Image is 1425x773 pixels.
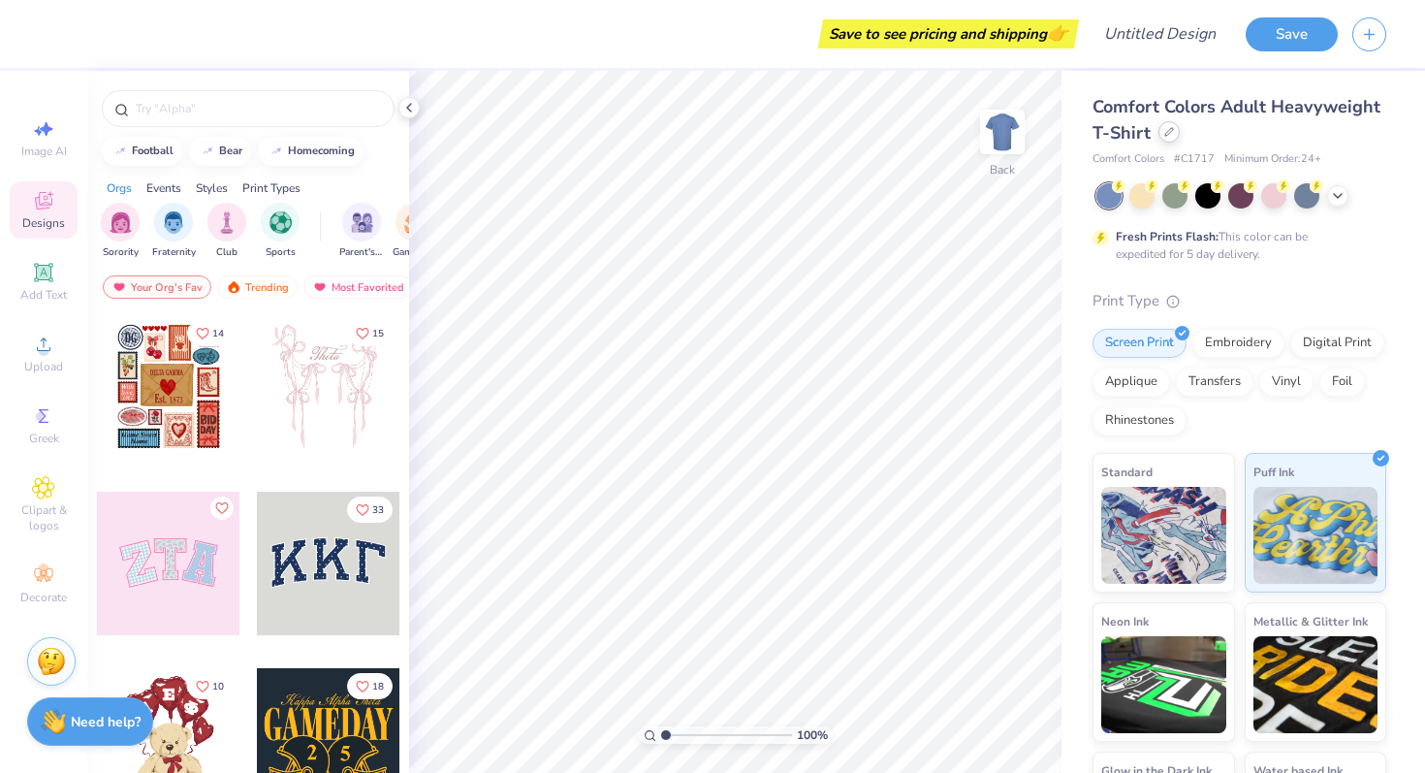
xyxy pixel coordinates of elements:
img: Club Image [216,211,237,234]
span: Greek [29,431,59,446]
span: Fraternity [152,245,196,260]
div: Print Types [242,179,301,197]
span: 33 [372,505,384,515]
span: Standard [1101,462,1153,482]
button: filter button [261,203,300,260]
img: Back [983,113,1022,151]
span: Parent's Weekend [339,245,384,260]
span: Neon Ink [1101,611,1149,631]
div: football [132,145,174,156]
div: Save to see pricing and shipping [823,19,1074,48]
img: trending.gif [226,280,241,294]
div: bear [219,145,242,156]
div: Most Favorited [303,275,413,299]
button: Like [210,497,234,520]
img: trend_line.gif [269,145,284,157]
button: homecoming [258,137,364,166]
div: Events [146,179,181,197]
span: Comfort Colors Adult Heavyweight T-Shirt [1092,95,1380,145]
button: filter button [393,203,437,260]
div: Applique [1092,368,1170,397]
div: Transfers [1176,368,1253,397]
div: Back [990,161,1015,178]
span: Sorority [103,245,139,260]
strong: Need help? [71,713,141,731]
img: Standard [1101,487,1226,584]
span: Comfort Colors [1092,151,1164,168]
span: Designs [22,215,65,231]
div: filter for Sorority [101,203,140,260]
button: filter button [207,203,246,260]
img: Sorority Image [110,211,132,234]
span: 👉 [1047,21,1068,45]
div: filter for Sports [261,203,300,260]
span: Sports [266,245,296,260]
button: bear [189,137,251,166]
img: Neon Ink [1101,636,1226,733]
span: 14 [212,329,224,338]
img: Game Day Image [404,211,427,234]
span: Decorate [20,590,67,605]
img: trend_line.gif [112,145,128,157]
div: Vinyl [1259,368,1314,397]
img: Parent's Weekend Image [351,211,373,234]
button: Like [187,320,233,346]
img: trend_line.gif [200,145,215,157]
span: 18 [372,682,384,692]
button: football [102,137,182,166]
strong: Fresh Prints Flash: [1116,229,1219,244]
span: Clipart & logos [10,502,78,533]
span: 10 [212,682,224,692]
div: Foil [1319,368,1365,397]
div: Embroidery [1192,329,1284,358]
div: filter for Game Day [393,203,437,260]
span: Add Text [20,287,67,303]
div: filter for Parent's Weekend [339,203,384,260]
input: Untitled Design [1089,15,1231,53]
img: Fraternity Image [163,211,184,234]
button: filter button [152,203,196,260]
div: Screen Print [1092,329,1187,358]
span: # C1717 [1174,151,1215,168]
button: Like [347,320,393,346]
div: Trending [217,275,298,299]
span: Game Day [393,245,437,260]
img: Metallic & Glitter Ink [1253,636,1378,733]
div: This color can be expedited for 5 day delivery. [1116,228,1354,263]
button: Save [1246,17,1338,51]
div: Rhinestones [1092,406,1187,435]
div: Print Type [1092,290,1386,312]
button: Like [347,497,393,523]
button: filter button [339,203,384,260]
span: Metallic & Glitter Ink [1253,611,1368,631]
span: Minimum Order: 24 + [1224,151,1321,168]
span: Puff Ink [1253,462,1294,482]
div: homecoming [288,145,355,156]
img: Sports Image [269,211,292,234]
button: filter button [101,203,140,260]
img: Puff Ink [1253,487,1378,584]
div: Digital Print [1290,329,1384,358]
div: Your Org's Fav [103,275,211,299]
input: Try "Alpha" [134,99,382,118]
span: Upload [24,359,63,374]
span: 100 % [797,726,828,744]
div: Orgs [107,179,132,197]
div: filter for Fraternity [152,203,196,260]
button: Like [187,673,233,699]
button: Like [347,673,393,699]
img: most_fav.gif [111,280,127,294]
span: Image AI [21,144,67,159]
img: most_fav.gif [312,280,328,294]
div: Styles [196,179,228,197]
span: 15 [372,329,384,338]
span: Club [216,245,237,260]
div: filter for Club [207,203,246,260]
